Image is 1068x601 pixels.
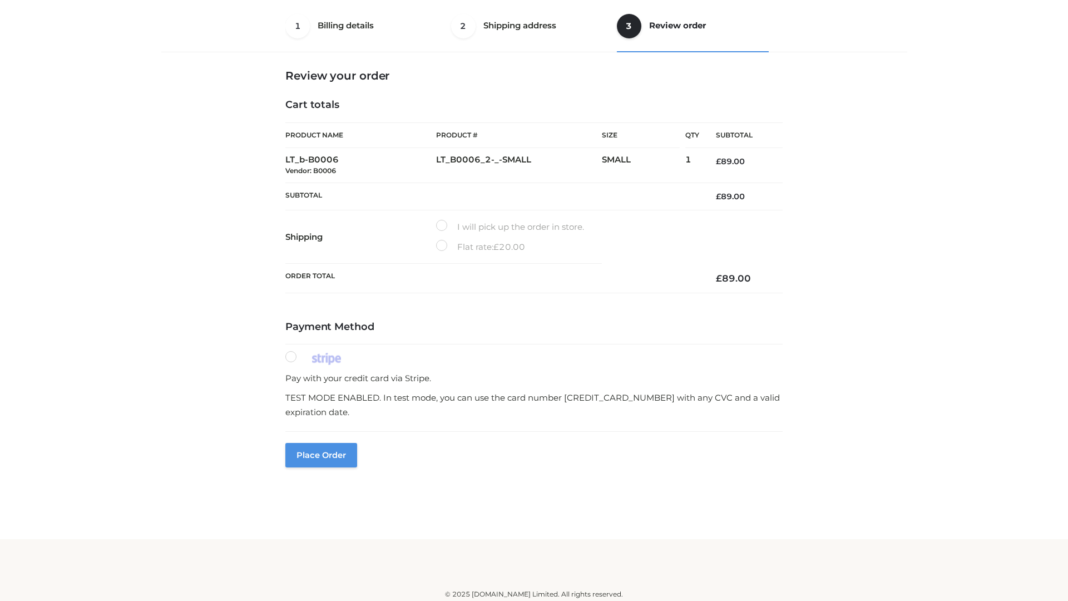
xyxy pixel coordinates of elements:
th: Product Name [285,122,436,148]
label: Flat rate: [436,240,525,254]
button: Place order [285,443,357,467]
th: Order Total [285,264,699,293]
p: Pay with your credit card via Stripe. [285,371,783,386]
th: Shipping [285,210,436,264]
th: Size [602,123,680,148]
small: Vendor: B0006 [285,166,336,175]
span: £ [716,273,722,284]
h4: Payment Method [285,321,783,333]
th: Subtotal [699,123,783,148]
h4: Cart totals [285,99,783,111]
th: Subtotal [285,183,699,210]
th: Qty [685,122,699,148]
bdi: 89.00 [716,156,745,166]
td: SMALL [602,148,685,183]
p: TEST MODE ENABLED. In test mode, you can use the card number [CREDIT_CARD_NUMBER] with any CVC an... [285,391,783,419]
td: LT_B0006_2-_-SMALL [436,148,602,183]
span: £ [493,242,499,252]
td: LT_b-B0006 [285,148,436,183]
th: Product # [436,122,602,148]
h3: Review your order [285,69,783,82]
label: I will pick up the order in store. [436,220,584,234]
td: 1 [685,148,699,183]
div: © 2025 [DOMAIN_NAME] Limited. All rights reserved. [165,589,903,600]
span: £ [716,191,721,201]
bdi: 89.00 [716,191,745,201]
bdi: 89.00 [716,273,751,284]
bdi: 20.00 [493,242,525,252]
span: £ [716,156,721,166]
